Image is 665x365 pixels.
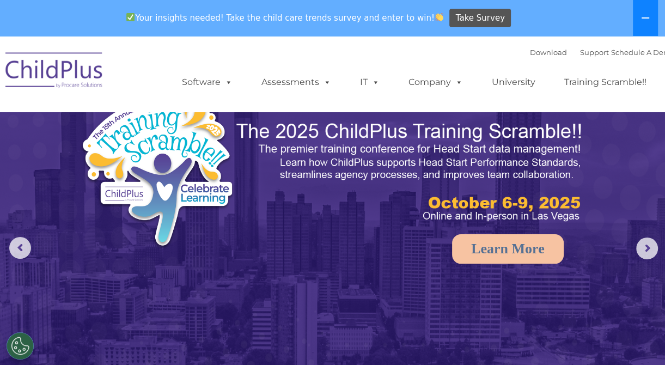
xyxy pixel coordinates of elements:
span: Take Survey [456,9,505,28]
a: Assessments [251,71,342,93]
a: University [481,71,546,93]
a: Take Survey [449,9,511,28]
a: IT [349,71,391,93]
span: Your insights needed! Take the child care trends survey and enter to win! [122,7,448,28]
a: Download [530,48,567,57]
button: Cookies Settings [7,332,34,360]
img: ✅ [126,13,135,21]
span: Phone number [149,117,195,125]
a: Software [171,71,243,93]
a: Learn More [452,234,564,264]
span: Last name [149,72,182,80]
a: Support [580,48,609,57]
a: Training Scramble!! [553,71,657,93]
a: Company [398,71,474,93]
img: 👏 [435,13,443,21]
